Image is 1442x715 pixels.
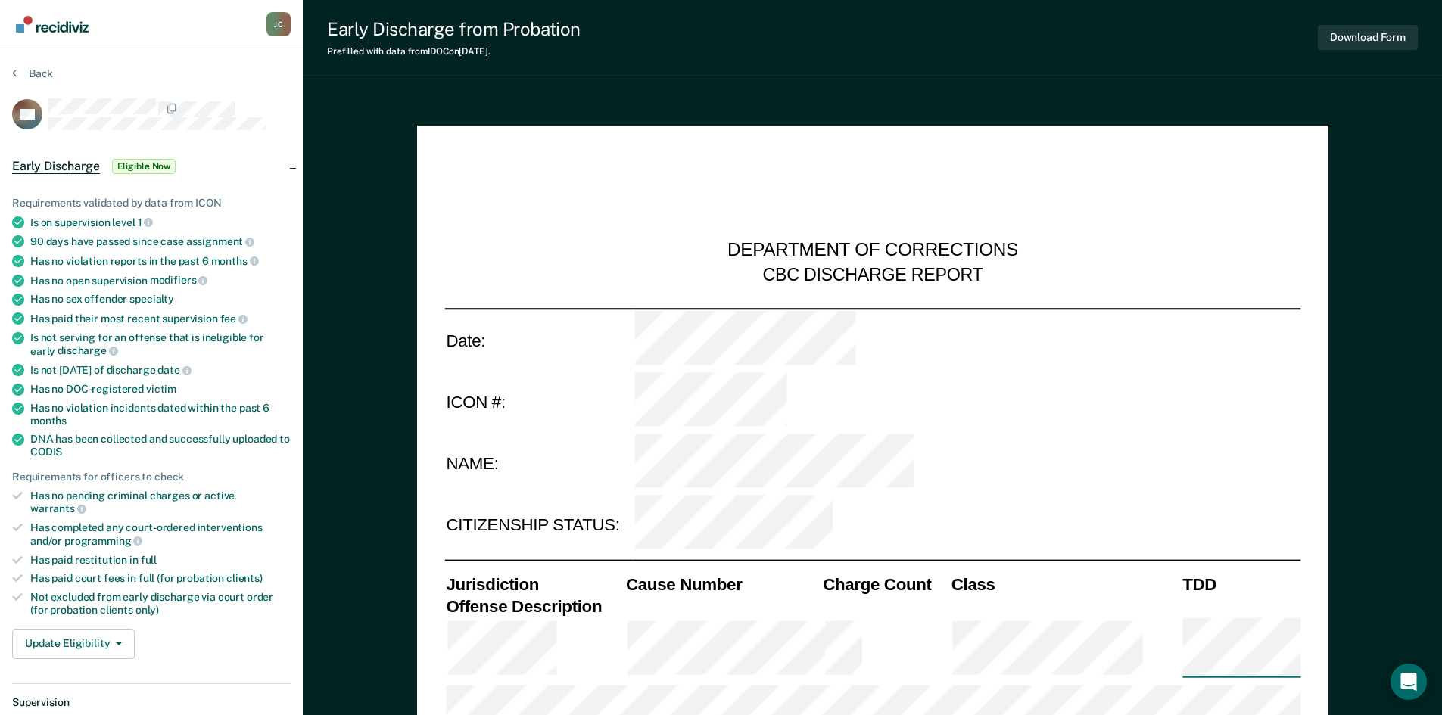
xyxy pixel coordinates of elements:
span: 1 [138,216,154,228]
td: Date: [444,308,633,371]
span: date [157,364,191,376]
span: warrants [30,502,86,514]
td: ICON #: [444,371,633,433]
button: Update Eligibility [12,629,135,659]
span: Early Discharge [12,159,100,174]
th: Offense Description [444,595,624,617]
div: Has no sex offender [30,293,291,306]
div: Is not [DATE] of discharge [30,363,291,377]
span: months [211,255,259,267]
button: Back [12,67,53,80]
span: months [30,415,67,427]
div: Requirements validated by data from ICON [12,197,291,210]
span: full [141,554,157,566]
span: programming [64,535,142,547]
div: DNA has been collected and successfully uploaded to [30,433,291,459]
div: Has no pending criminal charges or active [30,490,291,515]
span: victim [146,383,176,395]
th: TDD [1181,573,1300,595]
button: Download Form [1318,25,1418,50]
th: Cause Number [624,573,821,595]
button: Profile dropdown button [266,12,291,36]
div: CBC DISCHARGE REPORT [762,263,983,286]
dt: Supervision [12,696,291,709]
div: Open Intercom Messenger [1391,664,1427,700]
div: 90 days have passed since case [30,235,291,248]
span: discharge [58,344,118,356]
img: Recidiviz [16,16,89,33]
div: Is not serving for an offense that is ineligible for early [30,331,291,357]
th: Charge Count [821,573,950,595]
div: Early Discharge from Probation [327,18,581,40]
div: Has paid restitution in [30,554,291,567]
td: CITIZENSHIP STATUS: [444,495,633,557]
span: only) [135,604,159,616]
div: Prefilled with data from IDOC on [DATE] . [327,46,581,57]
div: Has no violation incidents dated within the past 6 [30,402,291,427]
span: CODIS [30,446,62,458]
div: Has no DOC-registered [30,383,291,396]
span: clients) [226,572,263,584]
div: Has paid court fees in full (for probation [30,572,291,585]
span: Eligible Now [112,159,176,174]
span: fee [220,312,248,325]
span: specialty [129,293,174,305]
div: Requirements for officers to check [12,471,291,483]
th: Class [949,573,1180,595]
div: Not excluded from early discharge via court order (for probation clients [30,591,291,617]
div: Has no open supervision [30,274,291,288]
div: J C [266,12,291,36]
div: DEPARTMENT OF CORRECTIONS [727,239,1018,263]
div: Is on supervision level [30,216,291,229]
span: modifiers [150,274,208,286]
div: Has paid their most recent supervision [30,312,291,325]
th: Jurisdiction [444,573,624,595]
div: Has no violation reports in the past 6 [30,254,291,268]
div: Has completed any court-ordered interventions and/or [30,521,291,547]
td: NAME: [444,433,633,495]
span: assignment [186,235,254,247]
